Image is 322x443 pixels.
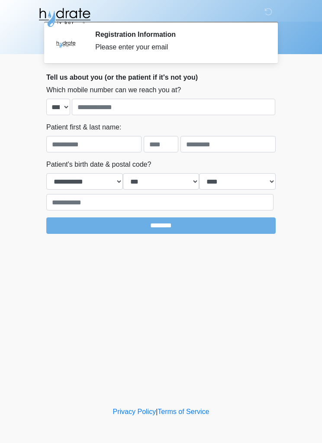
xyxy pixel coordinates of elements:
label: Patient first & last name: [46,122,121,133]
label: Which mobile number can we reach you at? [46,85,181,95]
a: | [156,408,158,415]
a: Privacy Policy [113,408,156,415]
img: Hydrate IV Bar - Glendale Logo [38,6,91,28]
img: Agent Avatar [53,30,79,56]
a: Terms of Service [158,408,209,415]
div: Please enter your email [95,42,263,52]
h2: Tell us about you (or the patient if it's not you) [46,73,276,81]
label: Patient's birth date & postal code? [46,159,151,170]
